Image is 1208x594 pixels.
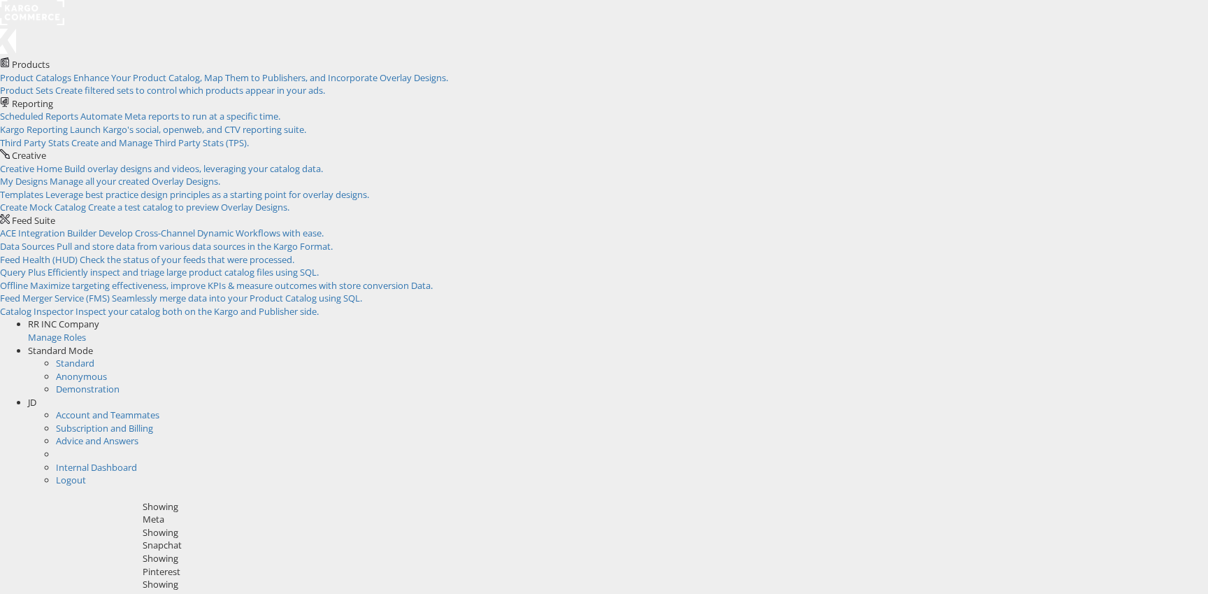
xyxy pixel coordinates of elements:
[56,461,137,474] a: Internal Dashboard
[56,370,107,383] a: Anonymous
[71,136,249,149] span: Create and Manage Third Party Stats (TPS).
[73,71,448,84] span: Enhance Your Product Catalog, Map Them to Publishers, and Incorporate Overlay Designs.
[143,539,1198,552] div: Snapchat
[12,149,46,162] span: Creative
[143,552,1198,565] div: Showing
[88,201,289,213] span: Create a test catalog to preview Overlay Designs.
[143,513,1198,526] div: Meta
[57,240,333,253] span: Pull and store data from various data sources in the Kargo Format.
[75,305,319,318] span: Inspect your catalog both on the Kargo and Publisher side.
[12,97,53,110] span: Reporting
[50,175,220,188] span: Manage all your created Overlay Designs.
[28,344,93,357] span: Standard Mode
[99,227,324,239] span: Develop Cross-Channel Dynamic Workflows with ease.
[80,110,280,122] span: Automate Meta reports to run at a specific time.
[80,253,294,266] span: Check the status of your feeds that were processed.
[56,357,94,369] a: Standard
[143,526,1198,539] div: Showing
[28,396,36,409] span: JD
[55,84,325,97] span: Create filtered sets to control which products appear in your ads.
[28,318,99,330] span: RR INC Company
[30,279,433,292] span: Maximize targeting effectiveness, improve KPIs & measure outcomes with store conversion Data.
[143,500,1198,514] div: Showing
[70,123,306,136] span: Launch Kargo's social, openweb, and CTV reporting suite.
[56,474,86,486] a: Logout
[12,58,50,71] span: Products
[64,162,323,175] span: Build overlay designs and videos, leveraging your catalog data.
[45,188,369,201] span: Leverage best practice design principles as a starting point for overlay designs.
[56,434,138,447] a: Advice and Answers
[56,409,159,421] a: Account and Teammates
[112,292,362,304] span: Seamlessly merge data into your Product Catalog using SQL.
[12,214,55,227] span: Feed Suite
[143,578,1198,591] div: Showing
[48,266,319,278] span: Efficiently inspect and triage large product catalog files using SQL.
[56,422,153,434] a: Subscription and Billing
[56,383,120,395] a: Demonstration
[143,565,1198,579] div: Pinterest
[28,331,86,344] a: Manage Roles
